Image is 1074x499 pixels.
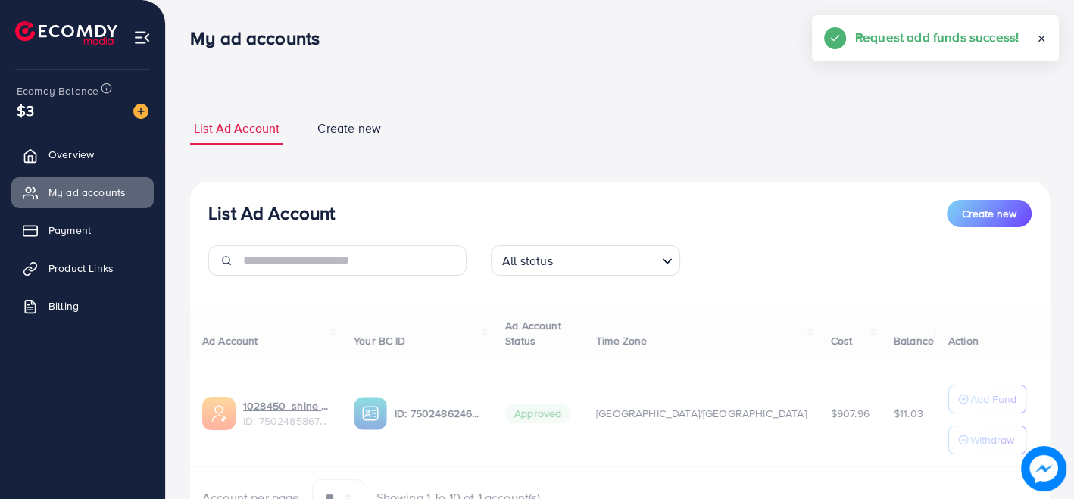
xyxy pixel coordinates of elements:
h3: My ad accounts [190,27,332,49]
span: $3 [11,97,39,125]
span: Billing [48,298,79,313]
h3: List Ad Account [208,202,335,224]
img: image [1021,446,1066,491]
a: Billing [11,291,154,321]
img: logo [15,21,117,45]
div: Search for option [491,245,680,276]
button: Create new [947,200,1032,227]
a: My ad accounts [11,177,154,207]
span: Product Links [48,260,114,276]
span: Create new [962,206,1016,221]
a: Product Links [11,253,154,283]
a: Payment [11,215,154,245]
span: Payment [48,223,91,238]
span: My ad accounts [48,185,126,200]
input: Search for option [557,247,656,272]
span: Create new [317,120,381,137]
img: image [133,104,148,119]
a: Overview [11,139,154,170]
h5: Request add funds success! [855,27,1019,47]
span: List Ad Account [194,120,279,137]
span: Overview [48,147,94,162]
span: All status [499,250,556,272]
span: Ecomdy Balance [17,83,98,98]
img: menu [133,29,151,46]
